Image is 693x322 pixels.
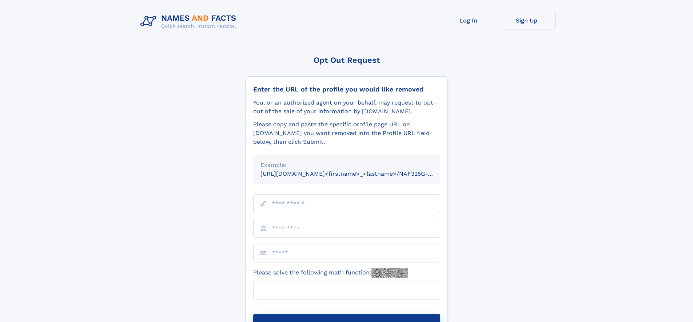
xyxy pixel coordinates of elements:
[498,12,556,29] a: Sign Up
[260,161,433,170] div: Example:
[246,56,448,65] div: Opt Out Request
[253,98,440,116] div: You, or an authorized agent on your behalf, may request to opt-out of the sale of your informatio...
[138,12,242,31] img: Logo Names and Facts
[260,170,454,177] small: [URL][DOMAIN_NAME]<firstname>_<lastname>/NAF325G-xxxxxxxx
[439,12,498,29] a: Log In
[253,85,440,93] div: Enter the URL of the profile you would like removed
[253,120,440,146] div: Please copy and paste the specific profile page URL on [DOMAIN_NAME] you want removed into the Pr...
[253,268,408,278] label: Please solve the following math function:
